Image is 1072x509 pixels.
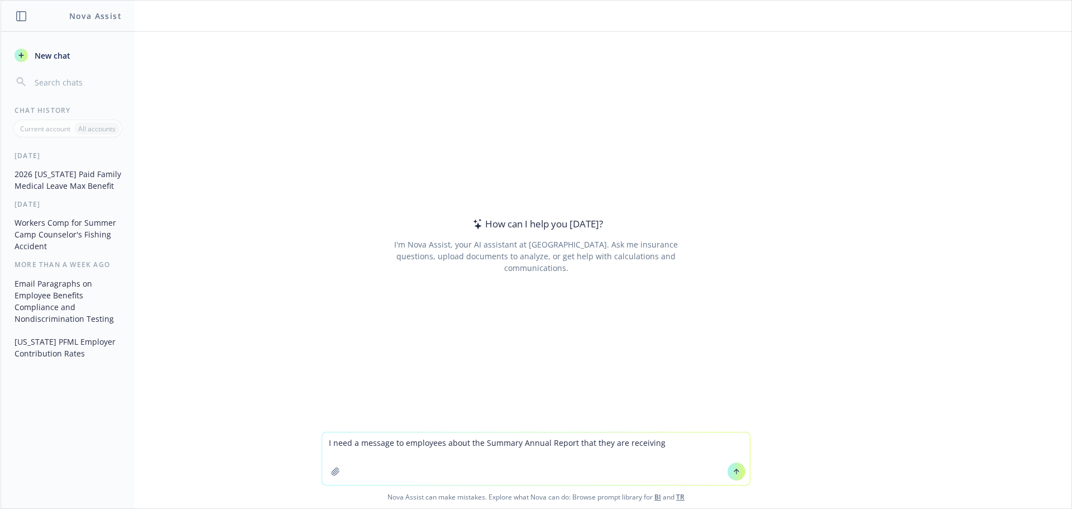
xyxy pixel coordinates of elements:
[1,260,135,269] div: More than a week ago
[322,432,750,485] textarea: I need a message to employees about the Summary Annual Report that they are receiving
[78,124,116,134] p: All accounts
[10,165,126,195] button: 2026 [US_STATE] Paid Family Medical Leave Max Benefit
[69,10,122,22] h1: Nova Assist
[1,106,135,115] div: Chat History
[5,486,1067,508] span: Nova Assist can make mistakes. Explore what Nova can do: Browse prompt library for and
[10,332,126,363] button: [US_STATE] PFML Employer Contribution Rates
[32,50,70,61] span: New chat
[10,274,126,328] button: Email Paragraphs on Employee Benefits Compliance and Nondiscrimination Testing
[470,217,603,231] div: How can I help you [DATE]?
[10,213,126,255] button: Workers Comp for Summer Camp Counselor's Fishing Accident
[379,239,693,274] div: I'm Nova Assist, your AI assistant at [GEOGRAPHIC_DATA]. Ask me insurance questions, upload docum...
[654,492,661,502] a: BI
[676,492,685,502] a: TR
[32,74,121,90] input: Search chats
[1,151,135,160] div: [DATE]
[10,45,126,65] button: New chat
[1,199,135,209] div: [DATE]
[20,124,70,134] p: Current account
